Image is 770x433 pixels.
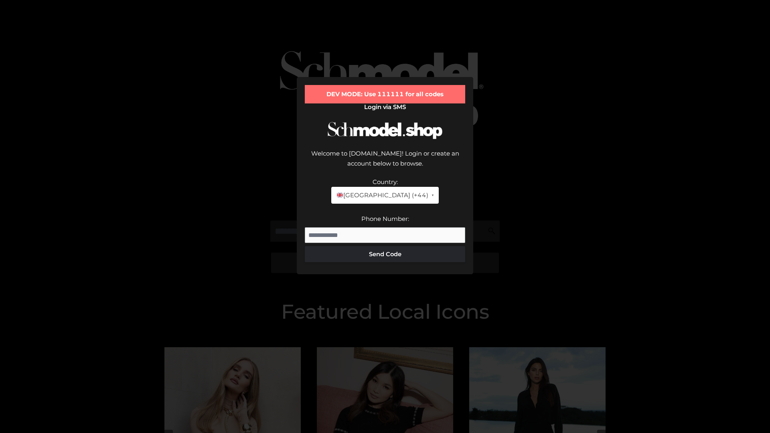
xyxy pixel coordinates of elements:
h2: Login via SMS [305,103,465,111]
label: Country: [373,178,398,186]
label: Phone Number: [361,215,409,223]
img: 🇬🇧 [337,192,343,198]
span: [GEOGRAPHIC_DATA] (+44) [336,190,428,200]
div: Welcome to [DOMAIN_NAME]! Login or create an account below to browse. [305,148,465,177]
div: DEV MODE: Use 111111 for all codes [305,85,465,103]
button: Send Code [305,246,465,262]
img: Schmodel Logo [325,115,445,146]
